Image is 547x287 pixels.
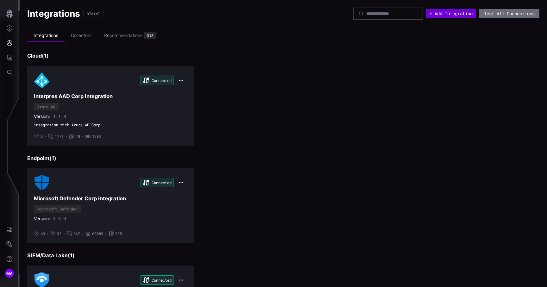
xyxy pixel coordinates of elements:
[27,252,539,259] h3: SIEM/Data Lake ( 1 )
[41,231,45,236] span: 49
[479,9,539,18] button: Test All Connections
[34,72,50,88] img: Azure AD
[27,155,539,162] h3: Endpoint ( 1 )
[41,134,43,139] span: 6
[53,114,66,119] span: 1.1.8
[65,134,67,139] span: •
[65,29,98,42] li: Collectors
[82,231,84,236] span: •
[57,231,61,236] span: 32
[27,53,539,59] h3: Cloud ( 1 )
[141,275,173,285] div: Connected
[37,207,77,211] div: Microsoft Defender
[426,9,476,18] button: + Add Integration
[105,231,107,236] span: •
[34,93,187,100] h3: Interpres AAD Corp Integration
[37,105,55,109] div: Azure AD
[141,76,173,85] div: Connected
[115,231,122,236] span: 295
[27,8,80,19] h1: Integrations
[104,33,142,38] div: Recommendations
[53,216,66,221] span: 3.3.0
[141,178,173,187] div: Connected
[47,231,49,236] span: •
[27,29,65,42] li: Integrations
[34,114,50,119] span: Version:
[73,231,80,236] span: 667
[34,195,187,202] h3: Microsoft Defender Corp Integration
[76,134,80,139] span: 18
[92,134,101,139] span: 1384
[34,175,50,190] img: Microsoft Defender
[0,266,19,281] button: MA
[55,134,64,139] span: 1771
[34,122,187,128] span: integration with Azure AD Corp
[44,134,47,139] span: •
[34,216,50,221] span: Version:
[87,12,100,16] div: 3 Total
[147,34,154,37] div: 313
[63,231,65,236] span: •
[6,270,13,277] span: MA
[92,231,103,236] span: 60089
[82,134,84,139] span: •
